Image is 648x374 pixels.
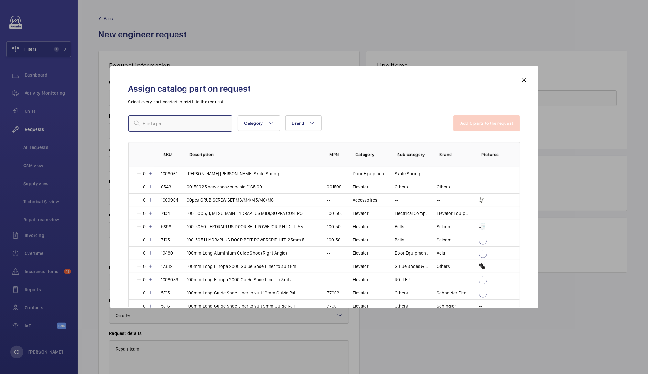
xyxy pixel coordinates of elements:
[161,250,173,256] p: 19480
[187,210,305,217] p: 100-5005/B/MI-SU MAIN HYDRAPLUS MIDI/SUPRA CONTROL
[437,237,452,243] p: Selcom
[161,223,172,230] p: 5896
[395,250,428,256] p: Door Equipment
[142,250,148,256] p: 0
[327,276,330,283] p: --
[244,121,263,126] span: Category
[161,303,170,309] p: 5716
[437,250,445,256] p: Acla
[327,263,330,270] p: --
[479,263,485,270] img: TuV9evIV6mlBx5zJzW3VLq0HxwYH1Wkc-Yfxown0jZnoHAPR.png
[437,290,471,296] p: Schneider Electric
[128,83,520,95] h2: Assign catalog part on request
[353,290,369,296] p: Elevator
[327,250,330,256] p: --
[437,303,456,309] p: Schindler
[437,170,440,177] p: --
[479,223,485,230] img: _dW2QeXtqj2XApb0RIFej-EcYYiqVK8CJrmvz4KZW0QVkn5L.png
[327,303,339,309] p: 77001
[187,170,279,177] p: [PERSON_NAME] [PERSON_NAME] Skate Spring
[353,237,369,243] p: Elevator
[187,263,297,270] p: 100mm Long Europa 2000 Guide Shoe Liner to suit 8m
[142,197,148,203] p: 0
[353,223,369,230] p: Elevator
[353,250,369,256] p: Elevator
[437,276,440,283] p: --
[395,170,420,177] p: Skate Spring
[327,237,345,243] p: 100-5051
[440,151,471,158] p: Brand
[142,303,148,309] p: 0
[353,276,369,283] p: Elevator
[395,276,410,283] p: ROLLER
[353,184,369,190] p: Elevator
[479,197,485,203] img: T_1ijpohQ7awDUDVRvko7sOiStpfWp7Su0z_GWi7PsTCBXTz.png
[353,197,377,203] p: Accessoires
[187,303,295,309] p: 100mm Long Guide Shoe Liner to suit 9mm Guide Rail
[395,184,408,190] p: Others
[161,276,178,283] p: 1008089
[353,303,369,309] p: Elevator
[398,151,429,158] p: Sub category
[327,210,345,217] p: 100-5005/B/MI-SU MAIN HYDRAPLUS MIDI/SUPRA CONTROL DRIVE BOARD -£585.00 in stock
[128,99,520,105] p: Select every part needed to add it to the request
[161,210,170,217] p: 7104
[161,184,172,190] p: 6543
[142,263,148,270] p: 0
[187,237,305,243] p: 100-5051 HYDRAPLUS DOOR BELT POWERGRIP HTD 25mm 5
[161,170,177,177] p: 1006061
[437,197,440,203] p: --
[479,210,482,217] p: --
[238,115,280,131] button: Category
[142,276,148,283] p: 0
[395,237,405,243] p: Belts
[327,223,345,230] p: 100-5050
[327,170,330,177] p: --
[187,223,304,230] p: 100-5050 - HYDRAPLUS DOOR BELT POWERGRIP HTD LL-5M
[142,237,148,243] p: 0
[437,223,452,230] p: Selcom
[327,184,345,190] p: 00159925 new encoder cable £165.00
[482,151,507,158] p: Pictures
[395,223,405,230] p: Belts
[142,184,148,190] p: 0
[395,303,408,309] p: Others
[187,250,287,256] p: 100mm Long Aluminium Guide Shoe (Right Angle)
[353,263,369,270] p: Elevator
[437,263,450,270] p: Others
[142,170,148,177] p: 0
[161,237,170,243] p: 7105
[327,290,340,296] p: 77002
[292,121,304,126] span: Brand
[453,115,520,131] button: Add 0 parts to the request
[142,210,148,217] p: 0
[187,184,262,190] p: 00159925 new encoder cable £165.00
[128,115,232,132] input: Find a part
[395,263,429,270] p: Guide Shoes & Oilers
[187,290,296,296] p: 100mm Long Guide Shoe Liner to suit 10mm Guide Rai
[187,197,274,203] p: 00pcs GRUB SCREW SET M3/M4/M5/M6/M8
[479,303,482,309] p: --
[437,184,450,190] p: Others
[189,151,319,158] p: Description
[479,184,482,190] p: --
[353,210,369,217] p: Elevator
[395,290,408,296] p: Others
[142,223,148,230] p: 0
[142,290,148,296] p: 0
[395,197,398,203] p: --
[356,151,387,158] p: Category
[187,276,293,283] p: 100mm Long Europa 2000 Guide Shoe Liner to Suit a
[437,210,471,217] p: Elevator Equipment Limited
[327,197,330,203] p: --
[161,197,178,203] p: 1009964
[479,170,482,177] p: --
[161,290,170,296] p: 5715
[330,151,345,158] p: MPN
[161,263,173,270] p: 17332
[285,115,322,131] button: Brand
[353,170,386,177] p: Door Equipment
[164,151,179,158] p: SKU
[395,210,429,217] p: Electrical Component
